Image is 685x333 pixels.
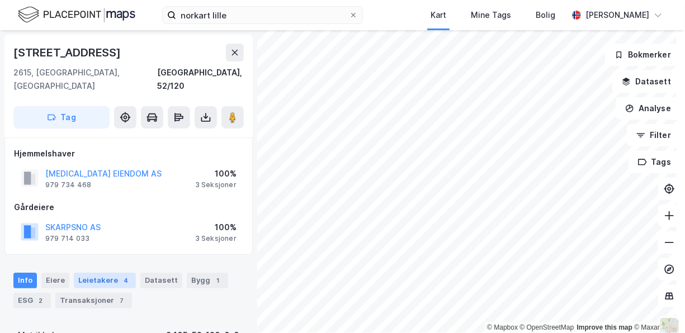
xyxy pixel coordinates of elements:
[616,97,681,120] button: Analyse
[431,8,446,22] div: Kart
[195,180,237,189] div: 3 Seksjoner
[140,273,182,288] div: Datasett
[629,151,681,173] button: Tags
[612,70,681,93] button: Datasett
[13,293,51,308] div: ESG
[45,234,89,243] div: 979 714 033
[14,201,243,214] div: Gårdeiere
[120,275,131,286] div: 4
[74,273,136,288] div: Leietakere
[176,7,349,23] input: Søk på adresse, matrikkel, gårdeiere, leietakere eller personer
[45,180,91,189] div: 979 734 468
[629,279,685,333] iframe: Chat Widget
[14,147,243,160] div: Hjemmelshaver
[471,8,511,22] div: Mine Tags
[195,234,237,243] div: 3 Seksjoner
[585,8,649,22] div: [PERSON_NAME]
[55,293,132,308] div: Transaksjoner
[629,279,685,333] div: Kontrollprogram for chat
[487,324,518,331] a: Mapbox
[605,44,681,66] button: Bokmerker
[212,275,224,286] div: 1
[187,273,228,288] div: Bygg
[13,66,158,93] div: 2615, [GEOGRAPHIC_DATA], [GEOGRAPHIC_DATA]
[41,273,69,288] div: Eiere
[13,273,37,288] div: Info
[13,106,110,129] button: Tag
[13,44,123,61] div: [STREET_ADDRESS]
[627,124,681,146] button: Filter
[577,324,632,331] a: Improve this map
[35,295,46,306] div: 2
[18,5,135,25] img: logo.f888ab2527a4732fd821a326f86c7f29.svg
[536,8,555,22] div: Bolig
[158,66,244,93] div: [GEOGRAPHIC_DATA], 52/120
[116,295,127,306] div: 7
[520,324,574,331] a: OpenStreetMap
[195,167,237,180] div: 100%
[195,221,237,234] div: 100%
